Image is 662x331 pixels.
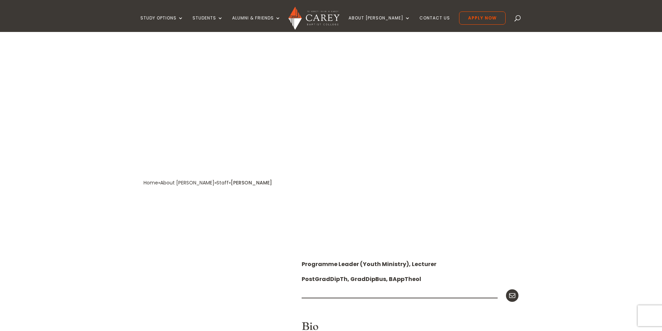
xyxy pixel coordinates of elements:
a: Students [193,16,223,32]
a: Staff [216,179,229,186]
img: Carey Baptist College [288,7,340,30]
a: Home [144,179,158,186]
a: About [PERSON_NAME] [349,16,410,32]
strong: Programme Leader (Youth Ministry), Lecturer [302,260,436,268]
a: Contact Us [419,16,450,32]
a: Apply Now [459,11,506,25]
a: Study Options [140,16,183,32]
div: [PERSON_NAME] [231,178,272,188]
a: Alumni & Friends [232,16,281,32]
strong: PostGradDipTh, GradDipBus, BAppTheol [302,275,421,283]
div: » » » [144,178,231,188]
a: About [PERSON_NAME] [160,179,214,186]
